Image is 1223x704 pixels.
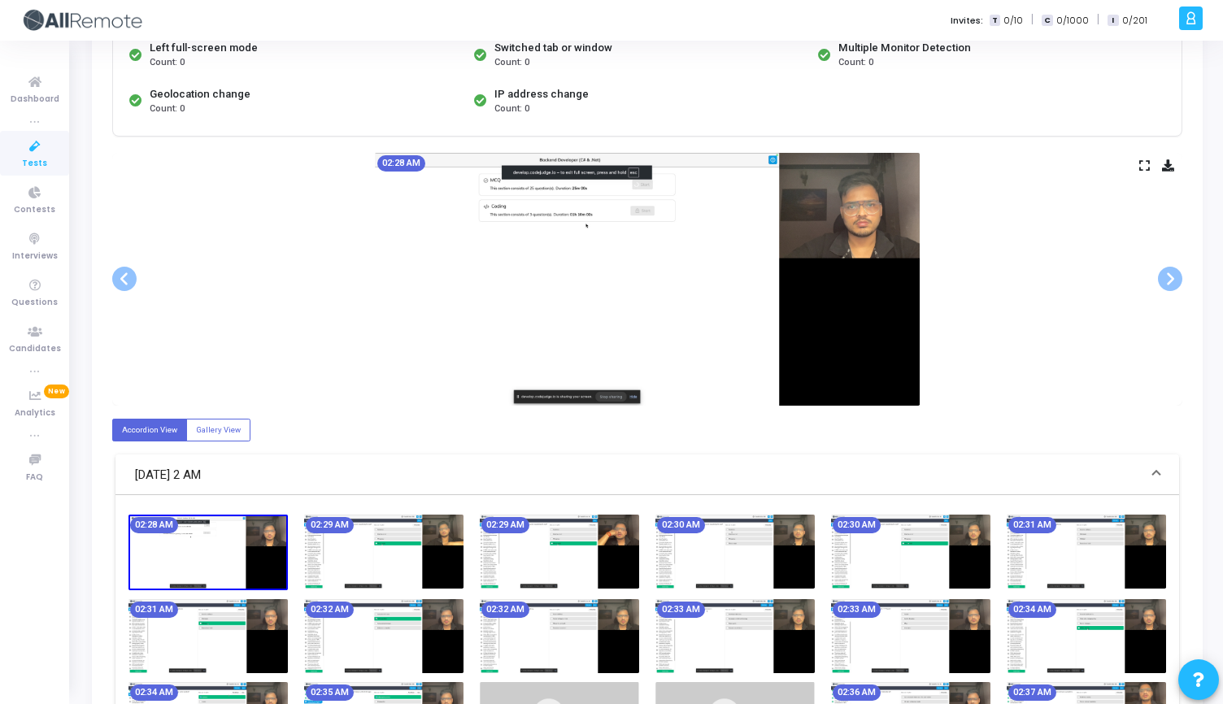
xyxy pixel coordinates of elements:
[130,602,178,618] mat-chip: 02:31 AM
[494,56,529,70] span: Count: 0
[150,102,185,116] span: Count: 0
[14,203,55,217] span: Contests
[1097,11,1099,28] span: |
[480,515,639,589] img: screenshot-1756241979593.jpeg
[657,602,705,618] mat-chip: 02:33 AM
[112,419,187,441] label: Accordion View
[990,15,1000,27] span: T
[831,599,990,673] img: screenshot-1756242219599.jpeg
[377,155,425,172] mat-chip: 02:28 AM
[951,14,983,28] label: Invites:
[833,517,881,533] mat-chip: 02:30 AM
[128,599,288,673] img: screenshot-1756242099364.jpeg
[494,86,589,102] div: IP address change
[838,56,873,70] span: Count: 0
[838,40,971,56] div: Multiple Monitor Detection
[480,599,639,673] img: screenshot-1756242159594.jpeg
[11,93,59,106] span: Dashboard
[115,454,1179,495] mat-expansion-panel-header: [DATE] 2 AM
[1031,11,1034,28] span: |
[481,602,529,618] mat-chip: 02:32 AM
[9,342,61,356] span: Candidates
[655,515,815,589] img: screenshot-1756242009577.jpeg
[657,517,705,533] mat-chip: 02:30 AM
[44,385,69,398] span: New
[1008,684,1056,701] mat-chip: 02:37 AM
[1122,14,1147,28] span: 0/201
[833,602,881,618] mat-chip: 02:33 AM
[128,515,288,590] img: screenshot-1756241919605.jpeg
[494,102,529,116] span: Count: 0
[304,599,464,673] img: screenshot-1756242129591.jpeg
[655,599,815,673] img: screenshot-1756242189593.jpeg
[306,602,354,618] mat-chip: 02:32 AM
[186,419,250,441] label: Gallery View
[494,40,612,56] div: Switched tab or window
[130,684,178,701] mat-chip: 02:34 AM
[130,517,178,533] mat-chip: 02:28 AM
[11,296,58,310] span: Questions
[150,40,258,56] div: Left full-screen mode
[375,153,920,406] img: screenshot-1756241919605.jpeg
[1003,14,1023,28] span: 0/10
[1056,14,1089,28] span: 0/1000
[304,515,464,589] img: screenshot-1756241949594.jpeg
[1007,515,1166,589] img: screenshot-1756242069597.jpeg
[831,515,990,589] img: screenshot-1756242039590.jpeg
[1008,517,1056,533] mat-chip: 02:31 AM
[15,406,55,420] span: Analytics
[833,684,881,701] mat-chip: 02:36 AM
[1108,15,1118,27] span: I
[12,250,58,263] span: Interviews
[20,4,142,37] img: logo
[1008,602,1056,618] mat-chip: 02:34 AM
[26,471,43,485] span: FAQ
[150,86,250,102] div: Geolocation change
[306,517,354,533] mat-chip: 02:29 AM
[1042,15,1052,27] span: C
[150,56,185,70] span: Count: 0
[306,684,354,701] mat-chip: 02:35 AM
[1007,599,1166,673] img: screenshot-1756242249593.jpeg
[135,466,1140,485] mat-panel-title: [DATE] 2 AM
[481,517,529,533] mat-chip: 02:29 AM
[22,157,47,171] span: Tests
